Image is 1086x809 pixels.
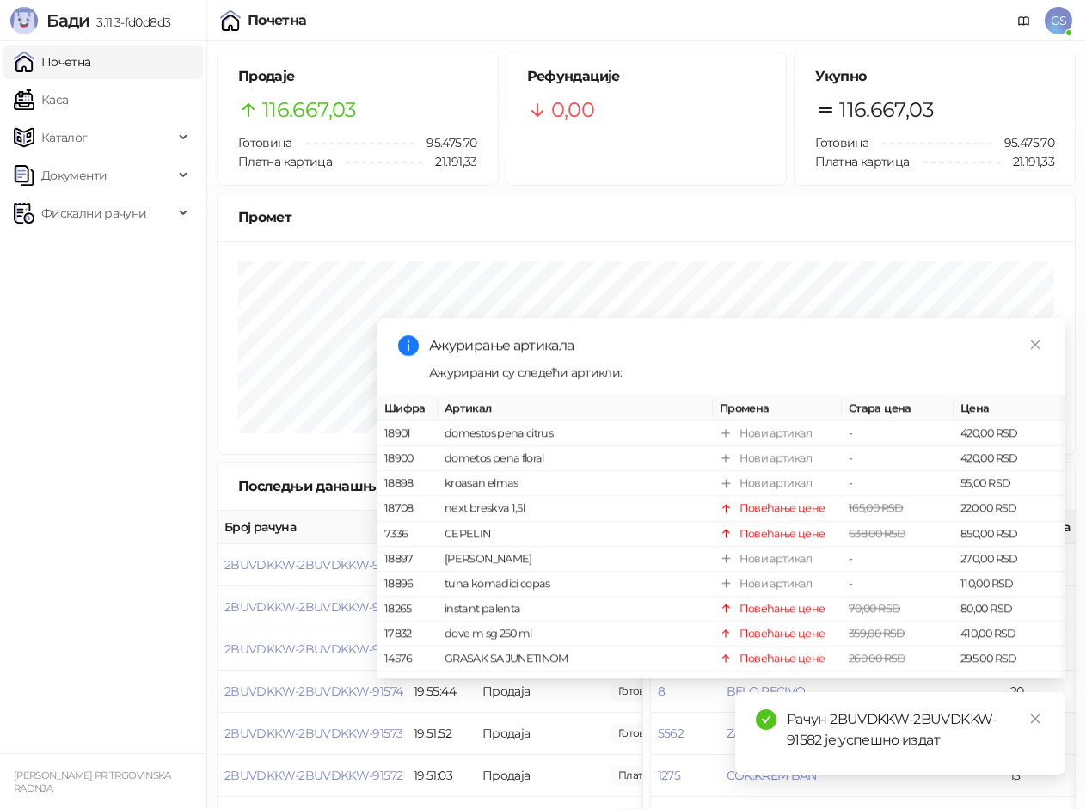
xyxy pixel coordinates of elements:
span: info-circle [398,335,419,356]
td: 18900 [377,446,438,471]
td: instant palenta [438,597,713,622]
div: Повећање цене [739,525,825,542]
div: Нови артикал [739,450,812,467]
div: Рачун 2BUVDKKW-2BUVDKKW-91582 је успешно издат [787,709,1045,751]
button: 2BUVDKKW-2BUVDKKW-91577 [224,557,402,573]
div: Повећање цене [739,499,825,517]
td: kroasan elmas [438,471,713,496]
td: 18265 [377,597,438,622]
span: 165,00 RSD [849,501,904,514]
td: 7336 [377,522,438,547]
a: Close [1026,709,1045,728]
div: Ажурирање артикала [429,335,1045,356]
th: Артикал [438,396,713,421]
span: Платна картица [238,154,332,169]
div: Нови артикал [739,475,812,492]
td: 18708 [377,496,438,521]
td: 19:51:52 [407,713,476,755]
a: Close [1026,335,1045,354]
span: 70,00 RSD [849,602,900,615]
th: Промена [713,396,842,421]
span: 130,00 [611,724,670,743]
td: 13310 [377,671,438,696]
td: 410,00 RSD [954,622,1065,647]
td: 18896 [377,572,438,597]
span: close [1029,713,1041,725]
button: 2BUVDKKW-2BUVDKKW-91575 [224,641,402,657]
td: 19:51:03 [407,755,476,797]
div: Повећање цене [739,675,825,692]
div: Нови артикал [739,575,812,592]
div: Повећање цене [739,600,825,617]
td: 18898 [377,471,438,496]
button: COK.KREM BAN [727,768,817,783]
h5: Рефундације [527,66,766,87]
td: 850,00 RSD [954,522,1065,547]
h5: Укупно [815,66,1054,87]
button: 2BUVDKKW-2BUVDKKW-91576 [224,599,403,615]
td: 18897 [377,547,438,572]
button: 1275 [658,768,680,783]
button: 2BUVDKKW-2BUVDKKW-91572 [224,768,402,783]
th: Шифра [377,396,438,421]
td: domestos pena citrus [438,421,713,446]
span: ZAJECARSKO LIM 0,5L [727,726,851,741]
th: Број рачуна [218,511,407,544]
span: Бади [46,10,89,31]
th: Стара цена [842,396,954,421]
div: Промет [238,206,1054,228]
td: 220,00 RSD [954,496,1065,521]
a: Каса [14,83,68,117]
span: 95.475,70 [992,133,1054,152]
td: 420,00 RSD [954,446,1065,471]
span: 116.667,03 [839,94,934,126]
td: 420,00 RSD [954,421,1065,446]
td: [PERSON_NAME] [438,547,713,572]
span: 21.191,33 [423,152,476,171]
button: 2BUVDKKW-2BUVDKKW-91574 [224,683,402,699]
td: 110,00 RSD [954,572,1065,597]
td: euroblok takovo [438,671,713,696]
div: Нови артикал [739,550,812,567]
td: - [842,547,954,572]
td: 18901 [377,421,438,446]
div: Ажурирани су следећи артикли: [429,363,1045,382]
th: Цена [954,396,1065,421]
span: 95.475,70 [414,133,476,152]
td: - [842,421,954,446]
span: 85,00 RSD [849,677,899,689]
div: Последњи данашњи рачуни [238,475,466,497]
td: 14576 [377,647,438,671]
div: Повећање цене [739,625,825,642]
span: 2BUVDKKW-2BUVDKKW-91573 [224,726,402,741]
span: 21.191,33 [1001,152,1054,171]
td: dometos pena floral [438,446,713,471]
td: next breskva 1,5l [438,496,713,521]
div: Повећање цене [739,650,825,667]
div: Почетна [248,14,307,28]
span: 638,00 RSD [849,527,906,540]
h5: Продаје [238,66,477,87]
span: close [1029,339,1041,351]
span: GS [1045,7,1072,34]
span: Документи [41,158,107,193]
span: Готовина [238,135,291,150]
button: 5562 [658,726,684,741]
td: tuna komadici copas [438,572,713,597]
td: dove m sg 250 ml [438,622,713,647]
a: Документација [1010,7,1038,34]
span: 359,00 RSD [849,627,905,640]
a: Почетна [14,45,91,79]
span: Платна картица [815,154,909,169]
div: Нови артикал [739,425,812,442]
span: check-circle [756,709,776,730]
span: 116.667,03 [262,94,357,126]
small: [PERSON_NAME] PR TRGOVINSKA RADNJA [14,769,171,794]
td: 17832 [377,622,438,647]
